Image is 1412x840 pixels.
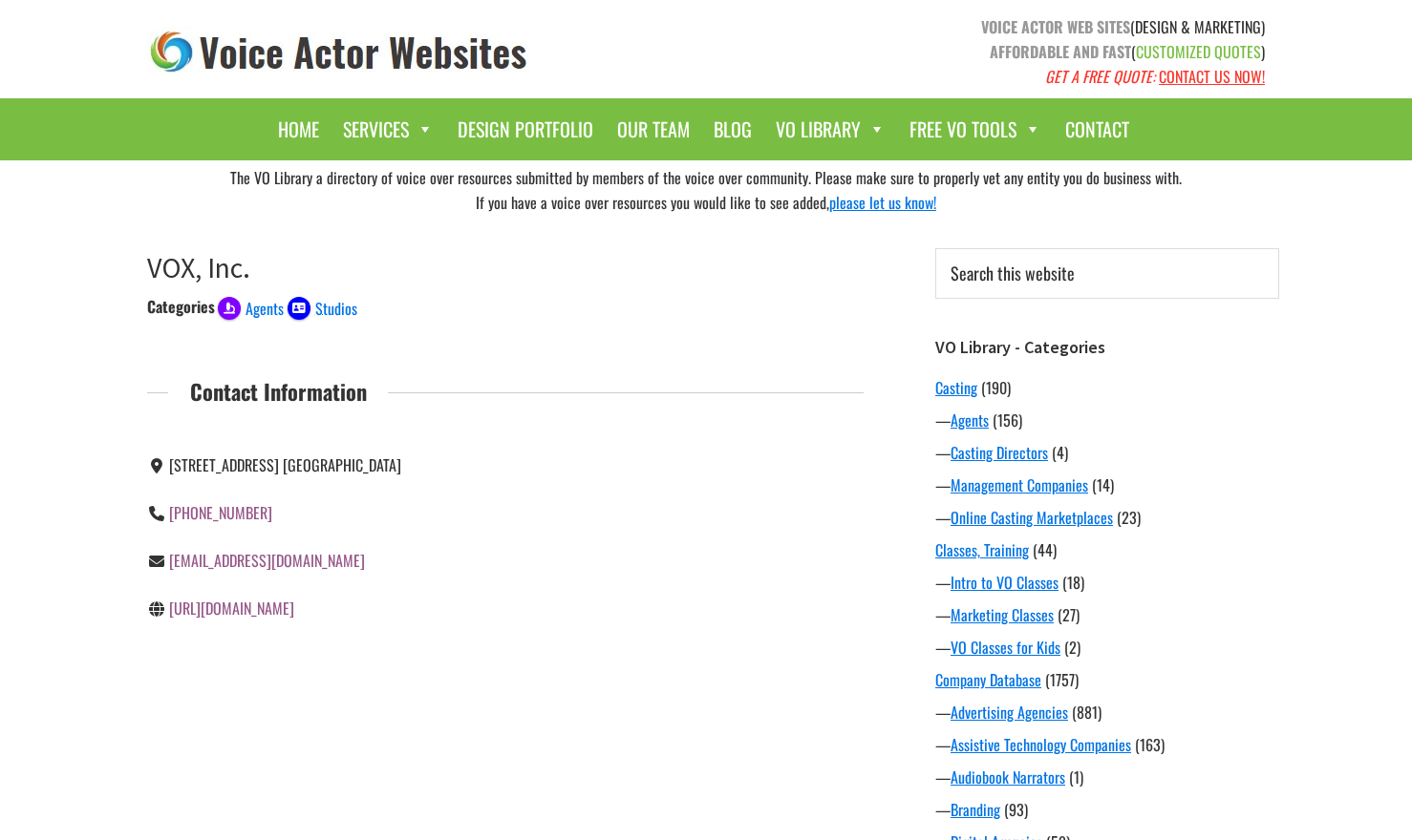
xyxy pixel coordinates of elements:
[1033,538,1057,561] span: (44)
[1045,668,1079,691] span: (1757)
[147,250,864,662] article: VOX, Inc.
[1062,571,1084,594] span: (18)
[935,636,1279,659] div: —
[1064,636,1080,659] span: (2)
[951,409,989,431] a: Agents
[704,108,761,151] a: Blog
[951,473,1088,496] a: Management Companies
[829,191,936,214] a: please let us know!
[935,603,1279,626] div: —
[935,733,1279,756] div: —
[246,297,284,320] span: Agents
[951,441,1048,464] a: Casting Directors
[951,506,1113,529] a: Online Casting Marketplaces
[1004,798,1028,821] span: (93)
[169,453,401,476] span: [STREET_ADDRESS] [GEOGRAPHIC_DATA]
[218,295,284,318] a: Agents
[935,571,1279,594] div: —
[1056,108,1139,151] a: Contact
[766,108,895,151] a: VO Library
[1136,40,1261,63] span: CUSTOMIZED QUOTES
[951,603,1054,626] a: Marketing Classes
[1058,603,1080,626] span: (27)
[1135,733,1165,756] span: (163)
[1092,473,1114,496] span: (14)
[288,295,357,318] a: Studios
[608,108,699,151] a: Our Team
[935,766,1279,788] div: —
[169,549,365,572] a: [EMAIL_ADDRESS][DOMAIN_NAME]
[1052,441,1068,464] span: (4)
[147,27,531,77] img: voice_actor_websites_logo
[935,337,1279,358] h3: VO Library - Categories
[147,295,215,318] div: Categories
[1072,701,1102,724] span: (881)
[935,248,1279,299] input: Search this website
[133,160,1279,220] div: The VO Library a directory of voice over resources submitted by members of the voice over communi...
[951,798,1000,821] a: Branding
[990,40,1131,63] strong: AFFORDABLE AND FAST
[1045,65,1155,88] em: GET A FREE QUOTE:
[935,441,1279,464] div: —
[935,506,1279,529] div: —
[935,473,1279,496] div: —
[147,250,864,284] h1: VOX, Inc.
[935,538,1029,561] a: Classes, Training
[1069,766,1083,788] span: (1)
[1159,65,1265,88] a: CONTACT US NOW!
[935,798,1279,821] div: —
[981,376,1011,399] span: (190)
[169,501,272,524] a: [PHONE_NUMBER]
[1117,506,1141,529] span: (23)
[168,374,388,409] span: Contact Information
[951,701,1068,724] a: Advertising Agencies
[169,597,294,619] a: [URL][DOMAIN_NAME]
[951,571,1059,594] a: Intro to VO Classes
[951,636,1060,659] a: VO Classes for Kids
[935,376,977,399] a: Casting
[900,108,1051,151] a: Free VO Tools
[935,409,1279,431] div: —
[448,108,603,151] a: Design Portfolio
[315,297,357,320] span: Studios
[333,108,443,151] a: Services
[951,766,1065,788] a: Audiobook Narrators
[935,668,1041,691] a: Company Database
[720,14,1265,89] p: (DESIGN & MARKETING) ( )
[268,108,329,151] a: Home
[993,409,1022,431] span: (156)
[951,733,1131,756] a: Assistive Technology Companies
[981,15,1130,38] strong: VOICE ACTOR WEB SITES
[935,701,1279,724] div: —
